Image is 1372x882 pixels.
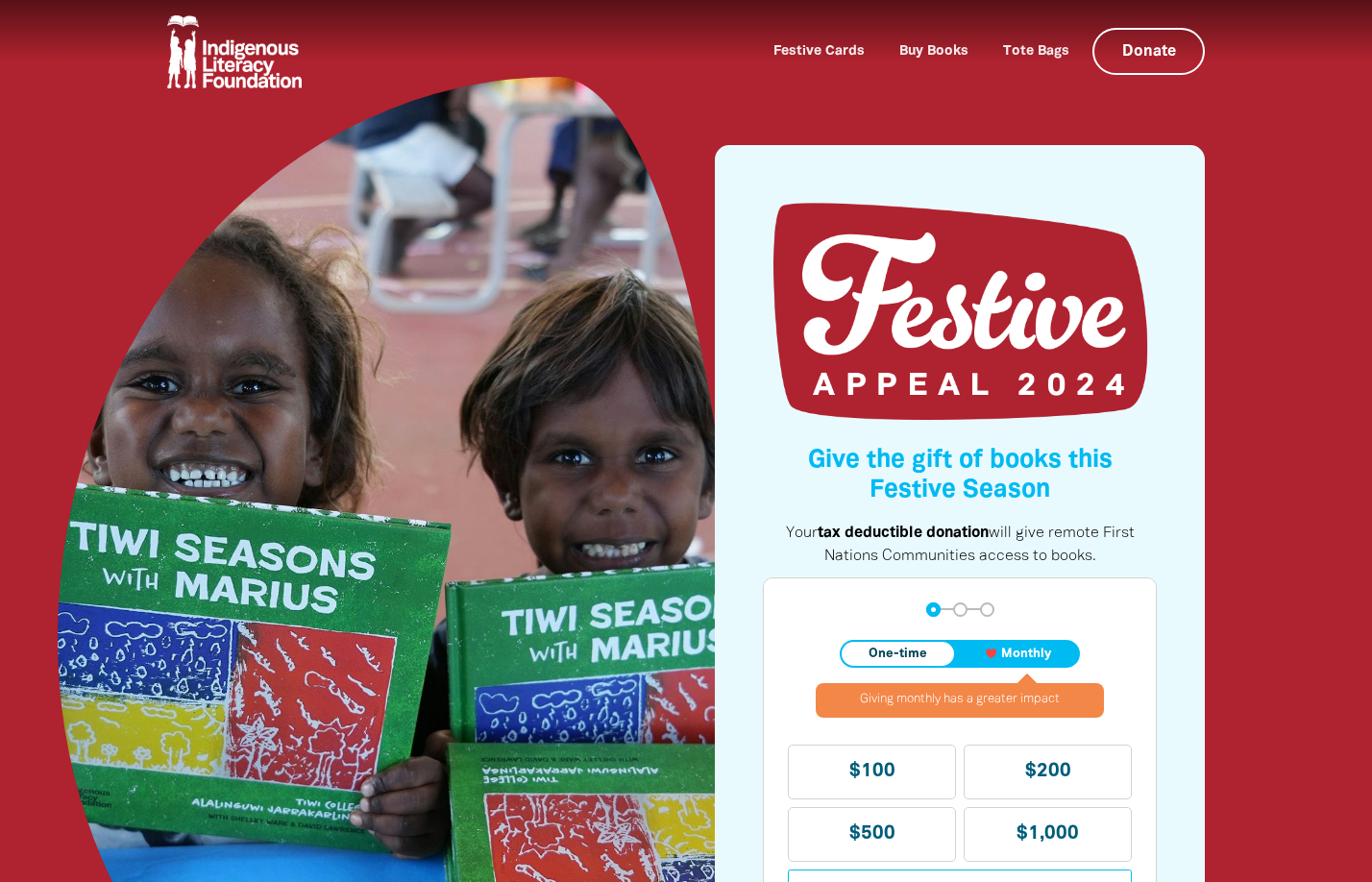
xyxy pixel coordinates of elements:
[849,825,895,843] span: $500
[985,648,997,660] i: favorite
[762,37,876,66] a: Festive Cards
[763,522,1157,568] p: Your will give remote First Nations Communities access to books.
[842,642,954,666] button: One-time
[1017,825,1079,843] span: $1,000
[958,642,1078,666] button: Monthly
[964,745,1132,799] button: $200
[849,763,895,780] span: $100
[980,602,994,617] button: Navigate to step 3 of 3 to enter your payment details
[1025,763,1071,780] span: $200
[788,807,956,862] button: $500
[816,683,1104,718] div: Giving monthly has a greater impact
[869,648,927,660] span: One-time
[992,37,1081,66] a: Tote Bags
[840,640,1080,668] div: Donation frequency
[888,37,980,66] a: Buy Books
[808,449,1113,502] span: Give the gift of books this Festive Season
[788,745,956,799] button: $100
[964,807,1132,862] button: $1,000
[953,602,968,617] button: Navigate to step 2 of 3 to enter your details
[1001,648,1051,660] span: Monthly
[926,602,941,617] button: Navigate to step 1 of 3 to enter your donation amount
[1092,28,1205,75] a: Donate
[818,527,989,540] strong: tax deductible donation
